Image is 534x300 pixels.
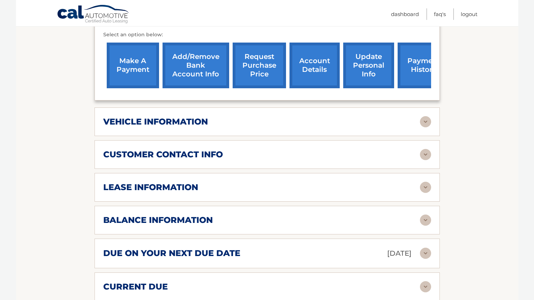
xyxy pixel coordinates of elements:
[420,182,431,193] img: accordion-rest.svg
[434,8,446,20] a: FAQ's
[420,149,431,160] img: accordion-rest.svg
[57,5,130,25] a: Cal Automotive
[461,8,477,20] a: Logout
[103,117,208,127] h2: vehicle information
[420,248,431,259] img: accordion-rest.svg
[420,281,431,292] img: accordion-rest.svg
[420,116,431,127] img: accordion-rest.svg
[103,149,223,160] h2: customer contact info
[398,43,450,88] a: payment history
[103,215,213,225] h2: balance information
[420,215,431,226] img: accordion-rest.svg
[103,248,240,258] h2: due on your next due date
[391,8,419,20] a: Dashboard
[163,43,229,88] a: Add/Remove bank account info
[233,43,286,88] a: request purchase price
[107,43,159,88] a: make a payment
[103,282,168,292] h2: current due
[387,247,412,260] p: [DATE]
[289,43,340,88] a: account details
[103,182,198,193] h2: lease information
[343,43,394,88] a: update personal info
[103,31,431,39] p: Select an option below:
